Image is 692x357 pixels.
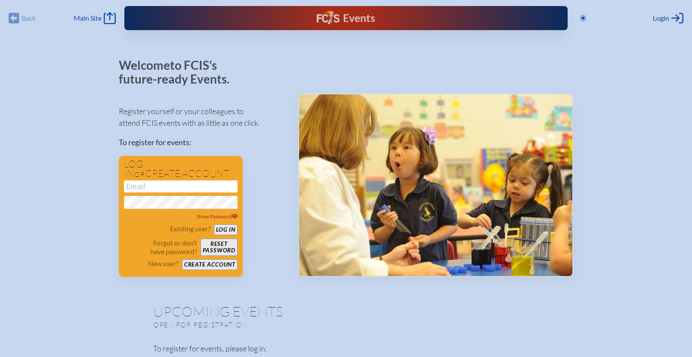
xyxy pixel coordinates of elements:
[119,137,284,148] p: To register for events:
[148,259,179,268] p: New user?
[299,94,572,276] img: Events
[214,224,238,235] button: Log in
[153,320,380,329] p: Open for registration
[249,10,443,26] div: FCIS Events — Future ready
[201,239,238,256] button: Resetpassword
[124,180,238,192] input: Email
[74,12,116,24] a: Main Site
[653,14,669,22] span: Login
[124,159,238,179] h1: Log in create account
[197,213,238,220] span: Show Password
[124,239,197,256] p: Forgot or don’t have password?
[170,224,210,233] p: Existing user?
[134,170,145,179] span: or
[119,106,284,129] p: Register yourself or your colleagues to attend FCIS events with as little as one click.
[74,14,102,22] span: Main Site
[153,343,539,354] p: To register for events, please log in.
[182,259,238,270] button: Create account
[153,304,539,318] h1: Upcoming Events
[119,59,239,86] p: Welcome to FCIS’s future-ready Events.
